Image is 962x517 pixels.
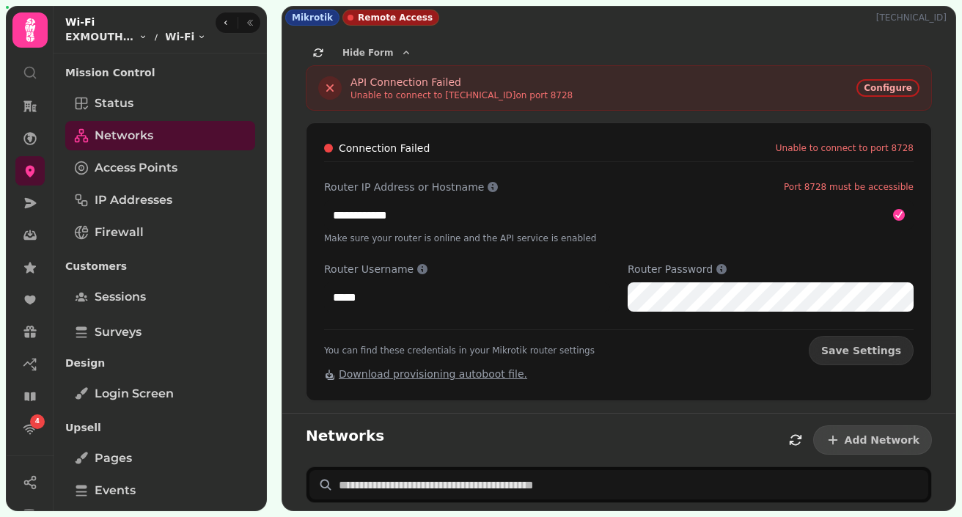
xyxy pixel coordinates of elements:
a: Events [65,476,255,505]
button: Configure [856,79,919,97]
h2: Wi-Fi [65,15,206,29]
a: Status [65,89,255,118]
span: Events [95,482,136,499]
button: EXMOUTH MARKET [65,29,147,44]
span: Connection Failed [339,141,430,155]
a: Sessions [65,282,255,312]
a: Firewall [65,218,255,247]
label: Router Username [324,262,610,276]
a: Access Points [65,153,255,183]
a: Networks [65,121,255,150]
p: Make sure your router is online and the API service is enabled [324,232,914,244]
h2: Networks [306,425,384,446]
button: Wi-Fi [165,29,206,44]
span: Download provisioning autoboot file. [339,368,527,380]
span: Add Network [845,435,919,445]
span: 4 [35,417,40,427]
button: Save Settings [809,336,914,365]
span: Access Points [95,159,177,177]
span: Login screen [95,385,174,403]
div: You can find these credentials in your Mikrotik router settings [324,345,595,356]
span: Save Settings [821,345,901,356]
span: Sessions [95,288,146,306]
label: Router Password [628,262,914,276]
div: Unable to connect to [TECHNICAL_ID] on port 8728 [350,89,573,101]
a: Pages [65,444,255,473]
a: Login screen [65,379,255,408]
label: Router IP Address or Hostname [324,180,914,194]
span: Networks [95,127,153,144]
p: Upsell [65,414,255,441]
div: Unable to connect to port 8728 [776,142,914,154]
div: API Connection Failed [350,75,573,89]
span: EXMOUTH MARKET [65,29,136,44]
span: Firewall [95,224,144,241]
button: Hide Form [337,44,418,62]
p: [TECHNICAL_ID] [876,12,952,23]
p: Customers [65,253,255,279]
a: 4 [15,414,45,444]
a: Download provisioning autoboot file. [324,368,527,380]
a: Surveys [65,318,255,347]
span: Status [95,95,133,112]
nav: breadcrumb [65,29,206,44]
p: Design [65,350,255,376]
span: Port 8728 must be accessible [784,181,914,193]
span: Configure [864,84,912,92]
span: Pages [95,450,132,467]
span: IP Addresses [95,191,172,209]
span: Remote Access [358,12,433,23]
a: IP Addresses [65,186,255,215]
span: Surveys [95,323,142,341]
button: Add Network [813,425,932,455]
span: Hide Form [342,48,393,57]
p: Mission Control [65,59,255,86]
div: Mikrotik [285,10,339,26]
